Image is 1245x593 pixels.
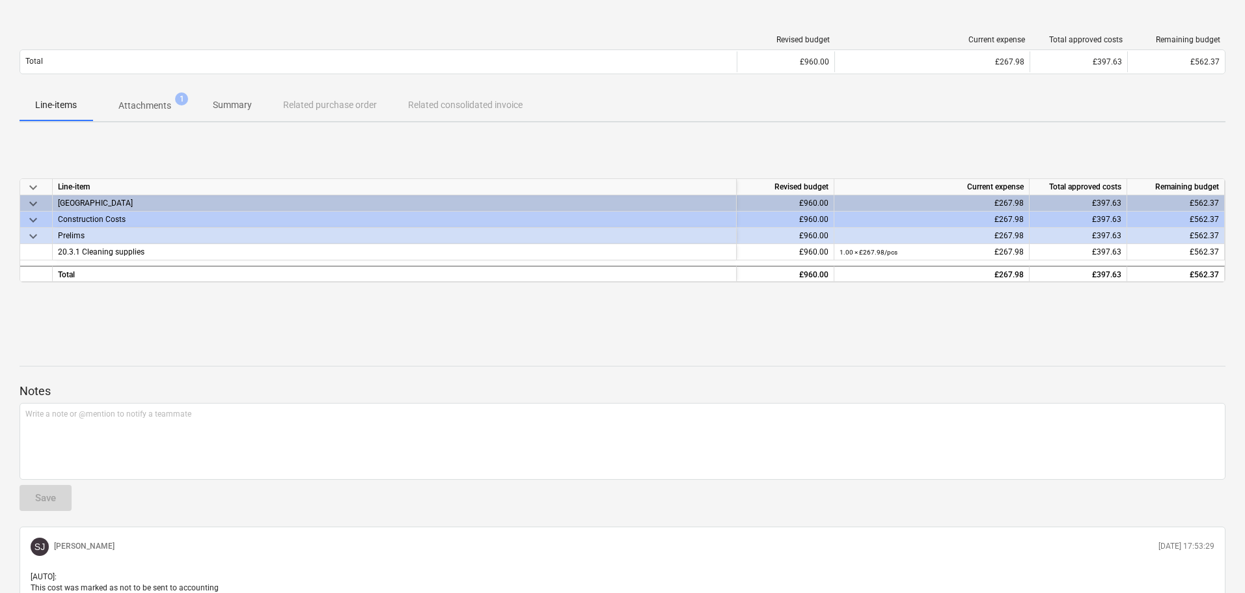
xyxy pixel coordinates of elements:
[1127,195,1225,212] div: £562.37
[834,179,1030,195] div: Current expense
[1030,51,1127,72] div: £397.63
[1127,212,1225,228] div: £562.37
[31,538,49,556] div: Sam Jarman
[58,228,731,243] div: Prelims
[34,542,45,552] span: SJ
[35,98,77,112] p: Line-items
[1190,247,1219,256] span: £562.37
[25,228,41,244] span: keyboard_arrow_down
[840,212,1024,228] div: £267.98
[118,99,171,113] p: Attachments
[1030,266,1127,282] div: £397.63
[840,228,1024,244] div: £267.98
[58,212,731,227] div: Construction Costs
[175,92,188,105] span: 1
[737,244,834,260] div: £960.00
[58,247,144,256] span: 20.3.1 Cleaning supplies
[53,266,737,282] div: Total
[213,98,252,112] p: Summary
[1030,179,1127,195] div: Total approved costs
[54,541,115,552] p: [PERSON_NAME]
[840,57,1024,66] div: £267.98
[25,56,43,67] p: Total
[1127,266,1225,282] div: £562.37
[737,266,834,282] div: £960.00
[1158,541,1214,552] p: [DATE] 17:53:29
[1030,212,1127,228] div: £397.63
[1127,228,1225,244] div: £562.37
[840,244,1024,260] div: £267.98
[840,249,897,256] small: 1.00 × £267.98 / pcs
[1180,531,1245,593] iframe: Chat Widget
[1030,228,1127,244] div: £397.63
[1133,35,1220,44] div: Remaining budget
[1030,195,1127,212] div: £397.63
[25,212,41,228] span: keyboard_arrow_down
[31,572,219,592] span: [AUTO]: This cost was marked as not to be sent to accounting
[1190,57,1220,66] span: £562.37
[737,51,834,72] div: £960.00
[840,267,1024,283] div: £267.98
[1127,179,1225,195] div: Remaining budget
[25,196,41,212] span: keyboard_arrow_down
[737,212,834,228] div: £960.00
[58,195,731,211] div: Lancaster Gate
[1035,35,1123,44] div: Total approved costs
[737,179,834,195] div: Revised budget
[737,195,834,212] div: £960.00
[743,35,830,44] div: Revised budget
[737,228,834,244] div: £960.00
[53,179,737,195] div: Line-item
[1092,247,1121,256] span: £397.63
[20,383,1225,399] p: Notes
[25,180,41,195] span: keyboard_arrow_down
[840,195,1024,212] div: £267.98
[840,35,1025,44] div: Current expense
